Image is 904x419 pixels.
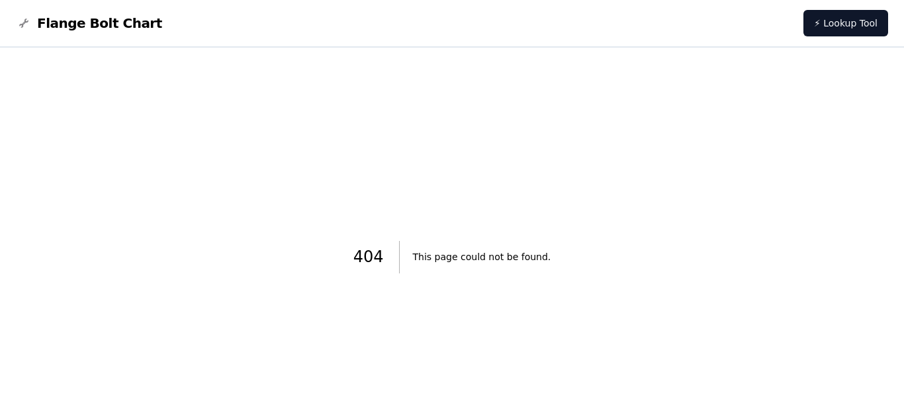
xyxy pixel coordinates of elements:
a: ⚡ Lookup Tool [803,10,888,36]
span: Flange Bolt Chart [37,14,162,32]
h1: 404 [353,241,400,273]
h2: This page could not be found. [413,241,551,273]
img: Flange Bolt Chart Logo [16,15,32,31]
a: Flange Bolt Chart LogoFlange Bolt Chart [16,14,162,32]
